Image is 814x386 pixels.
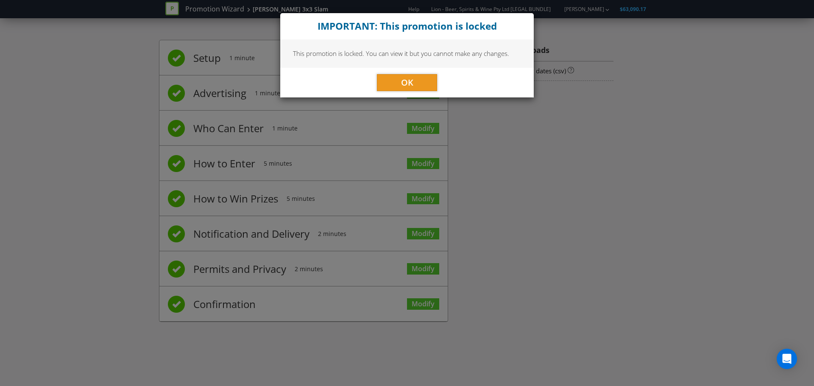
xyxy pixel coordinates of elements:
[401,77,413,88] span: OK
[377,74,437,91] button: OK
[318,19,497,33] strong: IMPORTANT: This promotion is locked
[280,13,534,39] div: Close
[280,39,534,67] div: This promotion is locked. You can view it but you cannot make any changes.
[777,349,797,369] div: Open Intercom Messenger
